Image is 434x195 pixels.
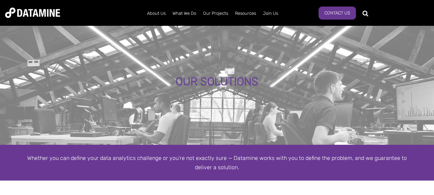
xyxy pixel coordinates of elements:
a: What We Do [169,4,200,22]
a: About Us [144,4,169,22]
a: Join Us [259,4,281,22]
img: Datamine [5,8,60,18]
a: Our Projects [200,4,232,22]
div: OUR SOLUTIONS [52,76,382,88]
a: Resources [232,4,259,22]
a: Contact Us [319,7,356,20]
div: Whether you can define your data analytics challenge or you’re not exactly sure — Datamine works ... [21,153,413,172]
